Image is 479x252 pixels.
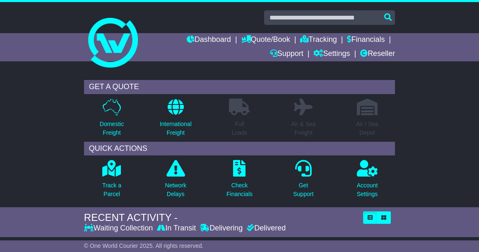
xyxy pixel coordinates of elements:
a: AccountSettings [356,160,378,203]
a: Tracking [300,33,337,47]
p: Air & Sea Freight [291,120,315,137]
a: NetworkDelays [165,160,187,203]
a: CheckFinancials [226,160,253,203]
div: QUICK ACTIONS [84,142,395,156]
p: Track a Parcel [102,181,121,199]
a: InternationalFreight [159,98,192,142]
div: RECENT ACTIVITY - [84,212,359,224]
a: Financials [347,33,385,47]
p: Domestic Freight [100,120,124,137]
p: Check Financials [226,181,253,199]
div: Delivering [198,224,245,233]
div: GET A QUOTE [84,80,395,94]
a: Quote/Book [241,33,290,47]
a: Dashboard [187,33,231,47]
div: Waiting Collection [84,224,155,233]
a: DomesticFreight [99,98,124,142]
p: Account Settings [357,181,378,199]
a: Support [270,47,303,61]
p: Network Delays [165,181,186,199]
p: Full Loads [229,120,250,137]
p: International Freight [160,120,192,137]
a: Track aParcel [102,160,122,203]
p: Get Support [293,181,313,199]
span: © One World Courier 2025. All rights reserved. [84,242,204,249]
div: Delivered [245,224,286,233]
a: GetSupport [293,160,314,203]
a: Settings [313,47,350,61]
p: Air / Sea Depot [356,120,378,137]
a: Reseller [360,47,395,61]
div: In Transit [155,224,198,233]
